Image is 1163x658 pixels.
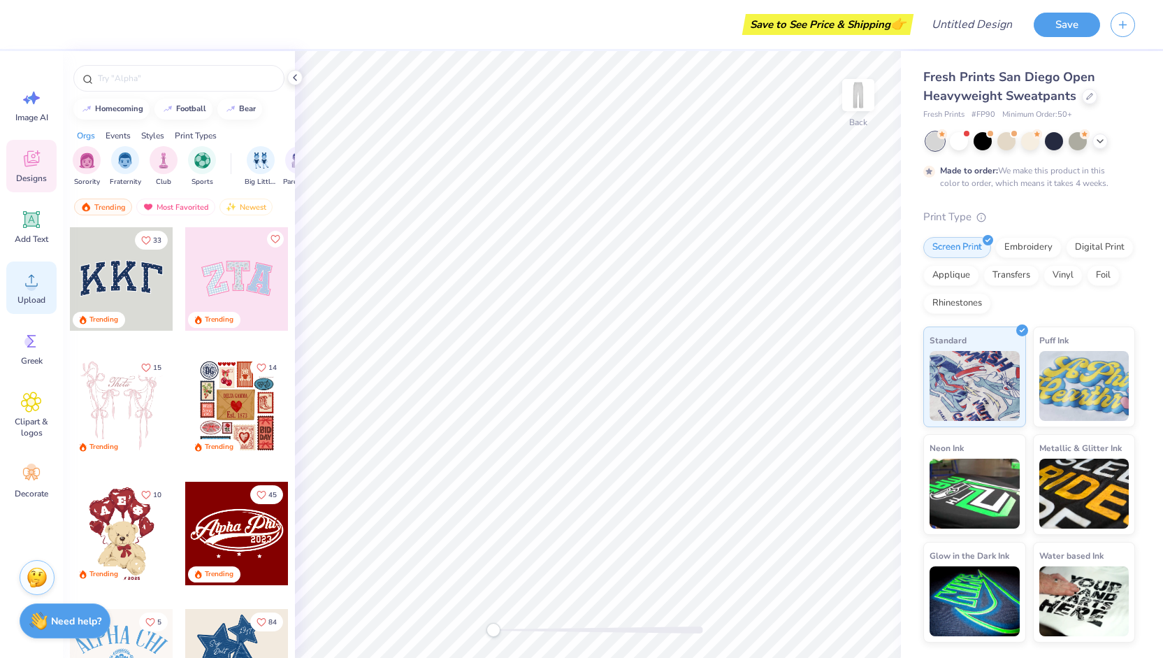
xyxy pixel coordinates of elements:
div: Most Favorited [136,199,215,215]
div: Print Type [923,209,1135,225]
span: 84 [268,619,277,626]
div: Trending [89,569,118,580]
button: Like [139,613,168,631]
span: 👉 [890,15,906,32]
img: Neon Ink [930,459,1020,529]
span: Puff Ink [1039,333,1069,348]
span: # FP90 [971,109,995,121]
img: Water based Ink [1039,566,1129,636]
strong: Need help? [51,615,101,628]
div: Trending [205,569,233,580]
div: Foil [1087,265,1120,286]
img: trend_line.gif [81,105,92,113]
div: Rhinestones [923,293,991,314]
button: Like [250,358,283,377]
button: filter button [150,146,178,187]
div: filter for Fraternity [110,146,141,187]
span: 14 [268,364,277,371]
button: Save [1034,13,1100,37]
div: filter for Sports [188,146,216,187]
span: Fraternity [110,177,141,187]
div: Orgs [77,129,95,142]
button: filter button [110,146,141,187]
button: Like [250,613,283,631]
img: most_fav.gif [143,202,154,212]
div: Events [106,129,131,142]
img: Metallic & Glitter Ink [1039,459,1129,529]
span: Clipart & logos [8,416,55,438]
button: Like [135,231,168,250]
div: Trending [205,442,233,452]
span: Glow in the Dark Ink [930,548,1009,563]
span: Greek [21,355,43,366]
div: Print Types [175,129,217,142]
div: homecoming [95,105,143,113]
span: 15 [153,364,161,371]
img: Glow in the Dark Ink [930,566,1020,636]
span: Fresh Prints [923,109,965,121]
span: Image AI [15,112,48,123]
span: Sports [192,177,213,187]
div: Screen Print [923,237,991,258]
span: Sorority [74,177,100,187]
span: 33 [153,237,161,244]
input: Untitled Design [920,10,1023,38]
button: Like [135,358,168,377]
div: filter for Parent's Weekend [283,146,315,187]
button: filter button [245,146,277,187]
span: 45 [268,492,277,499]
img: Parent's Weekend Image [291,152,308,169]
button: football [154,99,212,120]
div: Digital Print [1066,237,1134,258]
strong: Made to order: [940,165,998,176]
span: Parent's Weekend [283,177,315,187]
img: Sorority Image [79,152,95,169]
span: Standard [930,333,967,348]
div: Embroidery [995,237,1062,258]
button: filter button [283,146,315,187]
button: Like [250,485,283,504]
span: Minimum Order: 50 + [1002,109,1072,121]
div: filter for Big Little Reveal [245,146,277,187]
span: Water based Ink [1039,548,1104,563]
img: Puff Ink [1039,351,1129,421]
span: Upload [17,294,45,306]
button: bear [217,99,262,120]
span: Big Little Reveal [245,177,277,187]
img: Standard [930,351,1020,421]
span: Designs [16,173,47,184]
input: Try "Alpha" [96,71,275,85]
button: Like [135,485,168,504]
div: Vinyl [1043,265,1083,286]
div: filter for Sorority [73,146,101,187]
div: Trending [89,442,118,452]
img: Club Image [156,152,171,169]
img: newest.gif [226,202,237,212]
button: homecoming [73,99,150,120]
div: football [176,105,206,113]
span: Neon Ink [930,441,964,455]
div: Trending [74,199,132,215]
span: Metallic & Glitter Ink [1039,441,1122,455]
div: Accessibility label [486,623,500,637]
div: Transfers [983,265,1039,286]
div: filter for Club [150,146,178,187]
button: filter button [73,146,101,187]
span: 5 [157,619,161,626]
span: 10 [153,492,161,499]
div: Trending [89,315,118,325]
div: We make this product in this color to order, which means it takes 4 weeks. [940,164,1112,189]
div: bear [239,105,256,113]
div: Trending [205,315,233,325]
img: Big Little Reveal Image [253,152,268,169]
button: filter button [188,146,216,187]
button: Like [267,231,284,248]
span: Add Text [15,234,48,245]
div: Save to See Price & Shipping [746,14,910,35]
span: Fresh Prints San Diego Open Heavyweight Sweatpants [923,69,1095,104]
div: Styles [141,129,164,142]
img: trending.gif [80,202,92,212]
div: Back [849,116,867,129]
div: Newest [219,199,273,215]
img: Fraternity Image [117,152,133,169]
